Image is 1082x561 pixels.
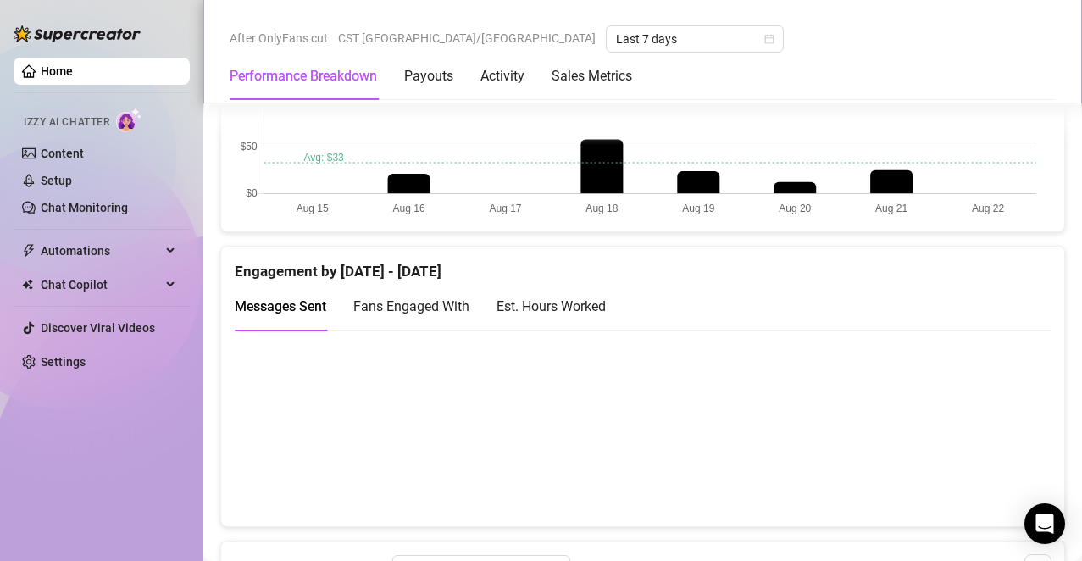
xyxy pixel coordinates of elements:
[41,174,72,187] a: Setup
[616,26,774,52] span: Last 7 days
[764,34,774,44] span: calendar
[552,66,632,86] div: Sales Metrics
[24,114,109,131] span: Izzy AI Chatter
[22,244,36,258] span: thunderbolt
[14,25,141,42] img: logo-BBDzfeDw.svg
[497,296,606,317] div: Est. Hours Worked
[338,25,596,51] span: CST [GEOGRAPHIC_DATA]/[GEOGRAPHIC_DATA]
[230,66,377,86] div: Performance Breakdown
[116,108,142,132] img: AI Chatter
[1024,503,1065,544] div: Open Intercom Messenger
[404,66,453,86] div: Payouts
[480,66,524,86] div: Activity
[41,321,155,335] a: Discover Viral Videos
[353,298,469,314] span: Fans Engaged With
[230,25,328,51] span: After OnlyFans cut
[235,247,1051,283] div: Engagement by [DATE] - [DATE]
[41,147,84,160] a: Content
[41,237,161,264] span: Automations
[41,271,161,298] span: Chat Copilot
[41,64,73,78] a: Home
[235,298,326,314] span: Messages Sent
[41,201,128,214] a: Chat Monitoring
[41,355,86,369] a: Settings
[22,279,33,291] img: Chat Copilot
